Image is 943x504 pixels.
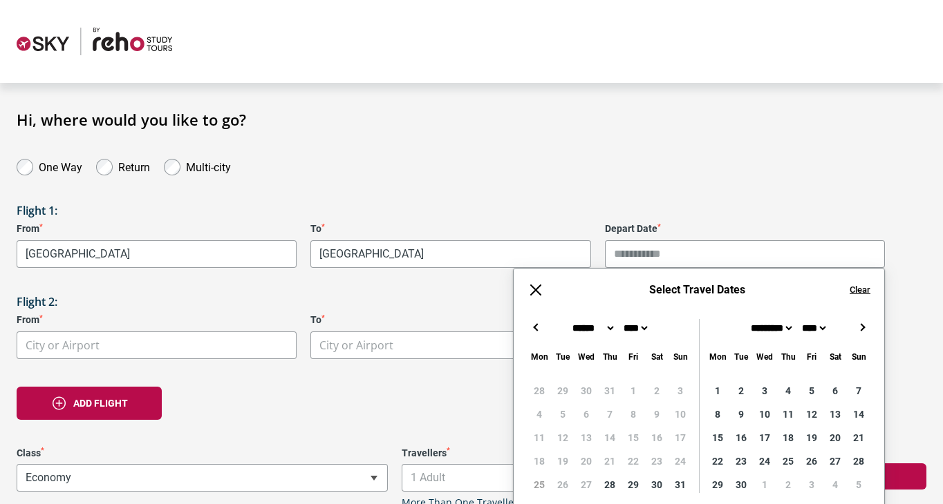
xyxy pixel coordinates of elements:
div: 3 [753,379,776,403]
div: 31 [669,473,692,496]
div: 23 [729,449,753,473]
div: Wednesday [575,349,598,365]
div: Tuesday [551,349,575,365]
div: Saturday [645,349,669,365]
div: 21 [847,426,870,449]
h1: Hi, where would you like to go? [17,110,926,128]
span: Economy [17,465,387,491]
div: 3 [800,473,823,496]
label: Travellers [402,447,773,459]
div: 4 [776,379,800,403]
div: 10 [753,403,776,426]
div: 13 [823,403,847,426]
button: → [854,319,870,336]
div: 14 [847,403,870,426]
div: 7 [847,379,870,403]
div: Monday [527,349,551,365]
h3: Flight 1: [17,204,926,217]
div: 1 [753,473,776,496]
span: Economy [17,464,388,492]
span: 1 Adult [402,464,773,492]
div: 12 [800,403,823,426]
div: Wednesday [753,349,776,365]
div: 5 [800,379,823,403]
button: ← [527,319,544,336]
label: One Way [39,157,82,174]
div: 1 [706,379,729,403]
div: Sunday [669,349,692,365]
label: To [310,314,590,326]
div: 29 [706,473,729,496]
div: 16 [729,426,753,449]
div: Sunday [847,349,870,365]
label: Multi-city [186,157,231,174]
div: 26 [800,449,823,473]
span: 1 Adult [402,465,772,491]
div: 4 [823,473,847,496]
span: City or Airport [319,338,393,353]
label: Depart Date [605,223,885,235]
div: Saturday [823,349,847,365]
div: 28 [598,473,622,496]
div: 24 [753,449,776,473]
span: City or Airport [17,332,296,359]
div: 29 [622,473,645,496]
div: Friday [800,349,823,365]
div: 25 [776,449,800,473]
div: 22 [706,449,729,473]
div: 11 [776,403,800,426]
label: From [17,223,297,235]
div: 28 [847,449,870,473]
span: City or Airport [311,332,590,359]
div: Thursday [598,349,622,365]
div: 20 [823,426,847,449]
div: Friday [622,349,645,365]
div: Thursday [776,349,800,365]
div: 2 [776,473,800,496]
div: 19 [800,426,823,449]
div: 15 [706,426,729,449]
div: 27 [823,449,847,473]
span: City or Airport [310,331,590,359]
h6: Select Travel Dates [558,283,836,296]
span: Melbourne, Australia [17,240,297,268]
span: City or Airport [26,338,100,353]
div: 9 [729,403,753,426]
span: Tokyo, Japan [310,240,590,268]
label: Class [17,447,388,459]
div: 18 [776,426,800,449]
span: Tokyo, Japan [311,241,590,267]
div: 5 [847,473,870,496]
div: 17 [753,426,776,449]
label: Return [118,157,150,174]
div: 2 [729,379,753,403]
div: Tuesday [729,349,753,365]
button: Add flight [17,387,162,420]
div: 8 [706,403,729,426]
button: Clear [850,284,870,296]
span: Melbourne, Australia [17,241,296,267]
div: 30 [729,473,753,496]
label: To [310,223,590,235]
div: 30 [645,473,669,496]
div: Monday [706,349,729,365]
label: From [17,314,297,326]
h3: Flight 2: [17,295,926,309]
div: 6 [823,379,847,403]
